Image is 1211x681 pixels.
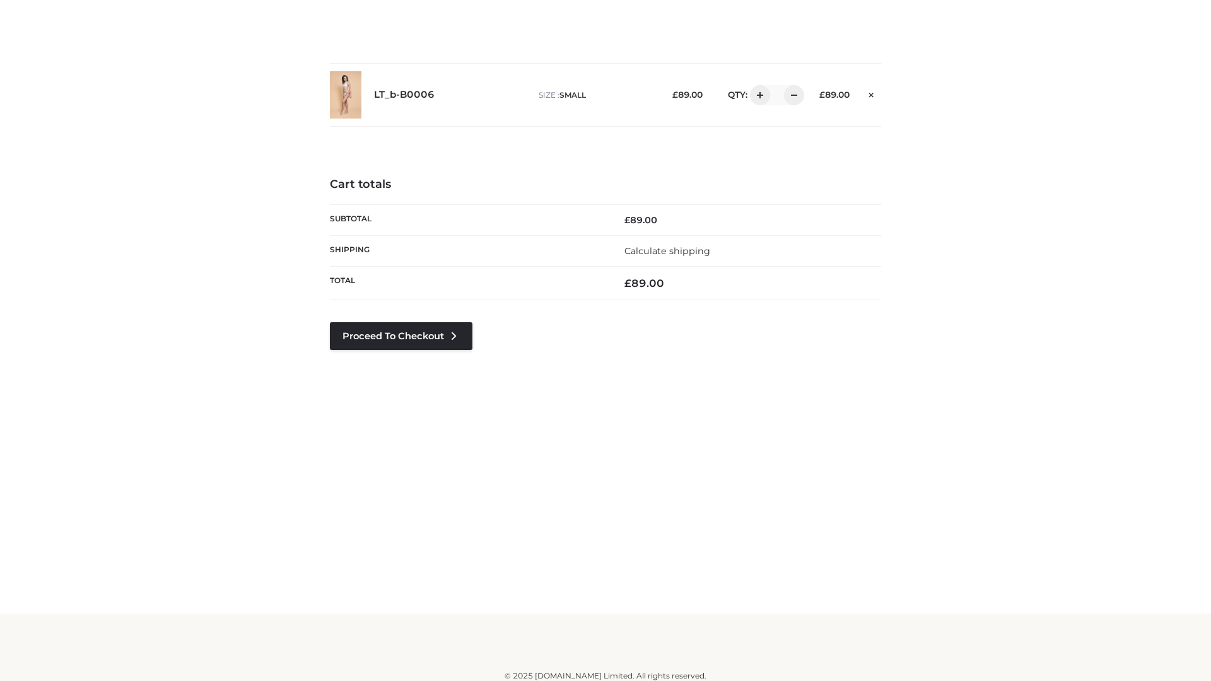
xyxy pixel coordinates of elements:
span: £ [624,214,630,226]
span: £ [672,90,678,100]
div: QTY: [715,85,800,105]
img: LT_b-B0006 - SMALL [330,71,361,119]
a: Calculate shipping [624,245,710,257]
bdi: 89.00 [624,214,657,226]
bdi: 89.00 [624,277,664,289]
a: Proceed to Checkout [330,322,472,350]
th: Subtotal [330,204,605,235]
bdi: 89.00 [672,90,703,100]
span: SMALL [559,90,586,100]
th: Total [330,267,605,300]
h4: Cart totals [330,178,881,192]
a: Remove this item [862,85,881,102]
span: £ [819,90,825,100]
p: size : [539,90,653,101]
span: £ [624,277,631,289]
bdi: 89.00 [819,90,850,100]
a: LT_b-B0006 [374,89,435,101]
th: Shipping [330,235,605,266]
